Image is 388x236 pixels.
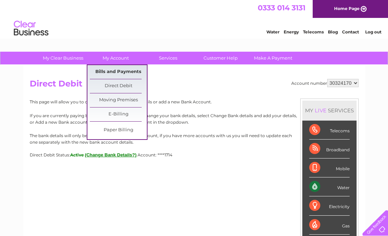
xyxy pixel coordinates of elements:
button: (Change Bank Details?) [85,152,137,157]
a: Blog [328,29,338,34]
p: This page will allow you to change your Direct Debit details or add a new Bank Account. [30,99,359,105]
div: Direct Debit Status: [30,152,359,157]
a: Make A Payment [245,52,302,64]
span: Active [70,152,84,157]
a: Bills and Payments [90,65,147,79]
div: Clear Business is a trading name of Verastar Limited (registered in [GEOGRAPHIC_DATA] No. 3667643... [31,4,358,33]
div: Water [309,177,350,196]
div: Mobile [309,158,350,177]
a: Contact [342,29,359,34]
div: Account number [291,79,359,87]
div: Gas [309,216,350,235]
h2: Direct Debit [30,79,359,92]
div: Electricity [309,196,350,215]
a: Water [266,29,280,34]
a: My Clear Business [35,52,92,64]
div: Broadband [309,140,350,158]
a: 0333 014 3131 [258,3,305,12]
div: Telecoms [309,121,350,140]
a: My Account [87,52,144,64]
a: Moving Premises [90,93,147,107]
a: Paper Billing [90,123,147,137]
a: Customer Help [192,52,249,64]
a: Energy [284,29,299,34]
p: If you are currently paying by Direct Debit and wish to change your bank details, select Change B... [30,112,359,125]
a: E-Billing [90,107,147,121]
a: Telecoms [303,29,324,34]
div: LIVE [313,107,328,114]
a: Services [140,52,197,64]
p: The bank details will only be updated for the selected account, if you have more accounts with us... [30,132,359,145]
div: MY SERVICES [302,101,357,120]
a: Log out [365,29,381,34]
a: Direct Debit [90,79,147,93]
img: logo.png [13,18,49,39]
